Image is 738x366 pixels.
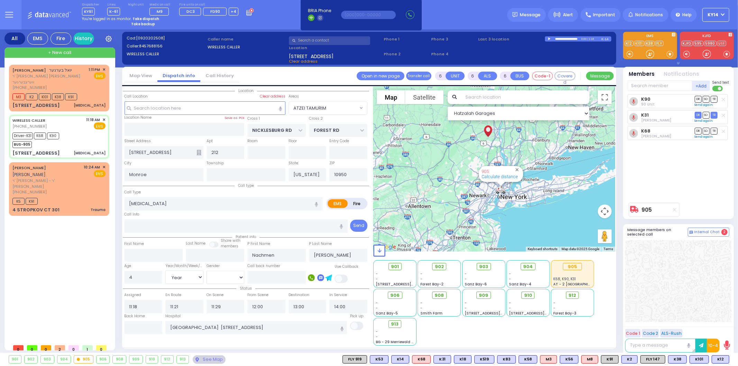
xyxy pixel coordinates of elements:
[420,271,422,276] span: -
[13,345,24,350] span: 0
[376,271,378,276] span: -
[420,282,444,287] span: Forest Bay-2
[695,128,702,134] span: DR
[493,183,509,197] div: 905
[695,103,713,107] a: Send again
[125,115,152,120] label: Location Name
[519,355,537,364] div: BLS
[94,122,106,129] span: EMS
[694,230,720,235] span: Internal Chat
[247,292,268,298] label: From Scene
[12,123,47,129] span: [PHONE_NUMBER]
[690,231,693,234] img: comment-alt.png
[510,72,529,80] button: BUS
[107,8,120,16] span: K-61
[335,264,358,269] label: Use Callback
[391,263,399,270] span: 901
[695,112,702,118] span: DR
[695,96,702,102] span: DR
[125,94,148,99] label: Call Location
[554,311,577,316] span: Forest Bay-3
[74,150,106,156] div: [MEDICAL_DATA]
[465,300,467,305] span: -
[668,355,687,364] div: BLS
[412,355,431,364] div: ALS
[692,81,710,91] button: +Add
[26,198,38,205] span: K91
[208,44,286,50] label: WIRELESS CALLER
[377,90,405,104] button: Show street map
[509,305,511,311] span: -
[165,263,203,269] div: Year/Month/Week/Day
[207,292,224,298] label: On Scene
[623,34,677,39] label: EMS
[9,356,21,363] div: 901
[48,49,71,56] span: + New call
[221,244,238,249] span: members
[207,263,220,269] label: Gender
[82,16,131,21] span: You're logged in as monitor.
[260,94,285,99] label: Clear address
[642,329,659,338] button: Code 2
[125,161,132,166] label: City
[124,72,157,79] a: Map View
[231,9,236,14] span: +4
[289,45,381,51] label: Location
[200,72,239,79] a: Call History
[289,53,334,58] span: [STREET_ADDRESS]
[27,33,48,45] div: EMS
[177,356,189,363] div: 913
[479,263,488,270] span: 903
[289,161,298,166] label: State
[563,263,582,271] div: 905
[293,105,326,112] span: ATZEI TAMURIM
[707,339,720,353] button: 10-4
[703,112,710,118] span: SO
[478,72,497,80] button: ALS
[434,355,451,364] div: BLS
[341,11,396,19] input: (000)000-00000
[235,183,257,188] span: Call type
[532,72,553,80] button: Code-1
[102,117,106,123] span: ✕
[376,282,441,287] span: [STREET_ADDRESS][PERSON_NAME]
[247,241,270,247] label: P First Name
[540,355,557,364] div: M3
[628,228,688,237] h5: Message members on selected call
[225,116,244,120] label: Save as POI
[127,51,206,57] label: WIRELESS CALLER
[376,329,378,334] span: -
[12,85,47,90] span: [PHONE_NUMBER]
[12,150,60,157] div: [STREET_ADDRESS]
[161,356,173,363] div: 912
[598,204,612,218] button: Map camera controls
[12,198,25,205] span: K5
[519,355,537,364] div: K58
[41,356,54,363] div: 903
[581,35,587,43] div: 0:00
[474,355,494,364] div: BLS
[435,292,444,299] span: 908
[73,33,94,45] a: History
[391,321,399,328] span: 913
[420,276,422,282] span: -
[247,138,258,144] label: Room
[289,102,358,114] span: ATZEI TAMURIM
[479,36,545,42] label: Last 3 location
[34,132,46,139] span: K68
[712,80,729,85] span: Send text
[431,36,476,42] span: Phone 3
[660,329,683,338] button: ALS-Rush
[601,355,619,364] div: K91
[131,21,155,27] strong: Take backup
[721,229,728,235] span: 2
[465,305,467,311] span: -
[55,345,65,350] span: 2
[308,8,331,14] span: BRIA Phone
[375,243,398,251] img: Google
[107,3,120,7] label: Lines
[39,93,51,100] span: K101
[127,43,206,49] label: Caller:
[12,207,60,213] div: 4 STROPKOV CT 301
[329,292,347,298] label: In Service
